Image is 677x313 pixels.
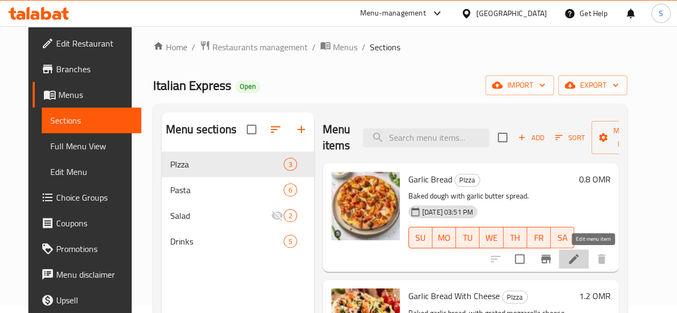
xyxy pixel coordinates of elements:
[42,108,141,133] a: Sections
[552,129,587,146] button: Sort
[42,159,141,185] a: Edit Menu
[263,117,288,142] span: Sort sections
[271,209,284,222] svg: Inactive section
[408,189,575,203] p: Baked dough with garlic butter spread.
[323,121,351,154] h2: Menu items
[591,121,663,154] button: Manage items
[484,230,499,246] span: WE
[514,129,548,146] span: Add item
[600,124,655,151] span: Manage items
[56,217,133,230] span: Coupons
[460,230,475,246] span: TU
[162,151,314,177] div: PIzza3
[170,209,271,222] span: Salad
[485,75,554,95] button: import
[56,242,133,255] span: Promotions
[370,41,400,54] span: Sections
[312,41,316,54] li: /
[200,40,308,54] a: Restaurants management
[284,185,296,195] span: 6
[437,230,452,246] span: MO
[33,262,141,287] a: Menu disclaimer
[162,147,314,258] nav: Menu sections
[50,140,133,152] span: Full Menu View
[504,227,527,248] button: TH
[589,246,614,272] button: delete
[56,268,133,281] span: Menu disclaimer
[456,227,480,248] button: TU
[408,288,500,304] span: Garlic Bread With Cheese
[476,7,547,19] div: [GEOGRAPHIC_DATA]
[413,230,428,246] span: SU
[432,227,456,248] button: MO
[284,159,296,170] span: 3
[455,174,480,186] span: PIzza
[33,30,141,56] a: Edit Restaurant
[284,235,297,248] div: items
[333,41,357,54] span: Menus
[284,211,296,221] span: 2
[503,291,527,303] span: PIzza
[659,7,663,19] span: S
[235,82,260,91] span: Open
[170,235,284,248] span: Drinks
[56,191,133,204] span: Choice Groups
[162,177,314,203] div: Pasta6
[170,184,284,196] span: Pasta
[33,287,141,313] a: Upsell
[284,236,296,247] span: 5
[480,227,503,248] button: WE
[579,172,610,187] h6: 0.8 OMR
[33,82,141,108] a: Menus
[153,40,627,54] nav: breadcrumb
[514,129,548,146] button: Add
[555,230,570,246] span: SA
[240,118,263,141] span: Select all sections
[33,210,141,236] a: Coupons
[331,172,400,240] img: Garlic Bread
[235,80,260,93] div: Open
[491,126,514,149] span: Select section
[551,227,574,248] button: SA
[494,79,545,92] span: import
[508,248,531,270] span: Select to update
[162,228,314,254] div: Drinks5
[579,288,610,303] h6: 1.2 OMR
[408,227,432,248] button: SU
[567,79,619,92] span: export
[533,246,559,272] button: Branch-specific-item
[56,63,133,75] span: Branches
[153,73,231,97] span: Italian Express
[502,291,528,303] div: PIzza
[50,114,133,127] span: Sections
[33,56,141,82] a: Branches
[33,185,141,210] a: Choice Groups
[288,117,314,142] button: Add section
[56,37,133,50] span: Edit Restaurant
[170,158,284,171] span: PIzza
[212,41,308,54] span: Restaurants management
[360,7,426,20] div: Menu-management
[555,132,584,144] span: Sort
[363,128,489,147] input: search
[454,174,480,187] div: PIzza
[531,230,546,246] span: FR
[56,294,133,307] span: Upsell
[558,75,627,95] button: export
[418,207,477,217] span: [DATE] 03:51 PM
[527,227,551,248] button: FR
[284,158,297,171] div: items
[50,165,133,178] span: Edit Menu
[516,132,545,144] span: Add
[58,88,133,101] span: Menus
[362,41,366,54] li: /
[192,41,195,54] li: /
[166,121,237,138] h2: Menu sections
[42,133,141,159] a: Full Menu View
[33,236,141,262] a: Promotions
[153,41,187,54] a: Home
